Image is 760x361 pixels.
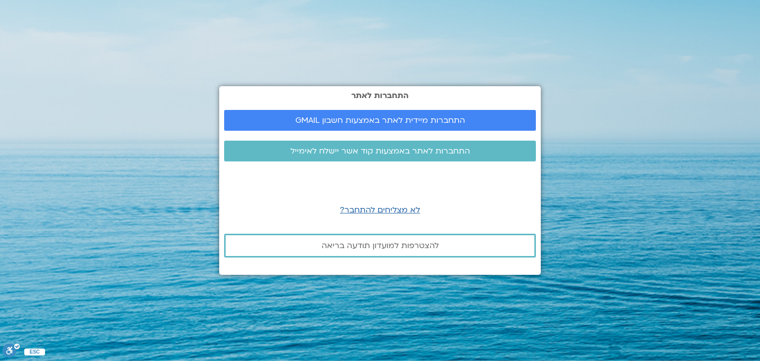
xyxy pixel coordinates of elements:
[295,116,465,125] span: התחברות מיידית לאתר באמצעות חשבון GMAIL
[224,141,536,161] a: התחברות לאתר באמצעות קוד אשר יישלח לאימייל
[322,241,439,250] span: להצטרפות למועדון תודעה בריאה
[224,110,536,131] a: התחברות מיידית לאתר באמצעות חשבון GMAIL
[290,147,470,155] span: התחברות לאתר באמצעות קוד אשר יישלח לאימייל
[224,91,536,100] h2: התחברות לאתר
[224,234,536,258] a: להצטרפות למועדון תודעה בריאה
[340,205,420,215] a: לא מצליחים להתחבר?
